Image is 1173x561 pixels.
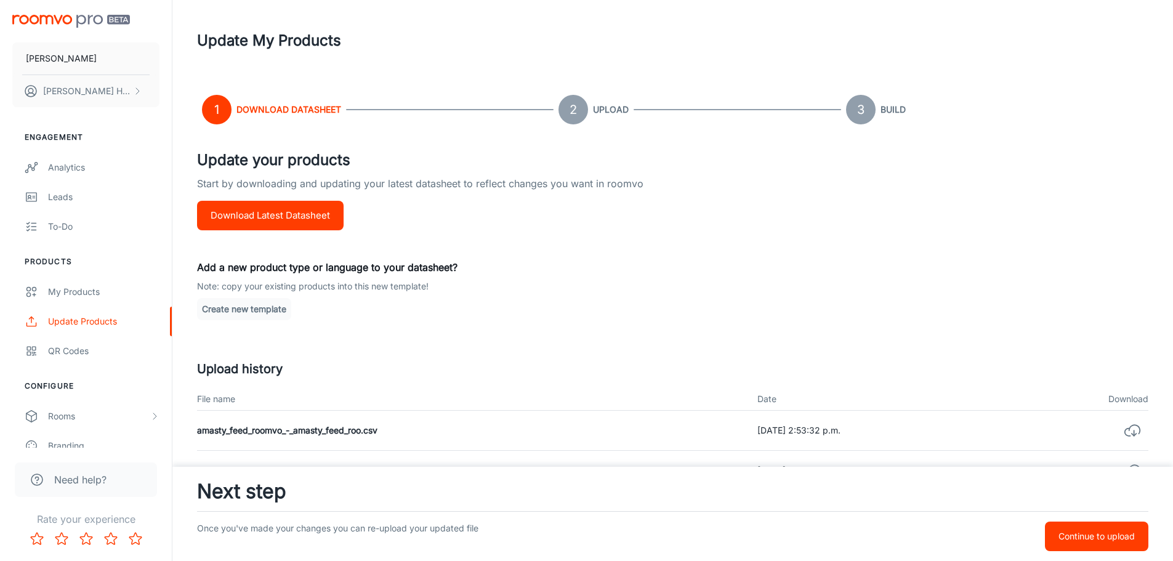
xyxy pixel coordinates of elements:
[99,527,123,551] button: Rate 4 star
[48,315,159,328] div: Update Products
[12,15,130,28] img: Roomvo PRO Beta
[214,102,219,117] text: 1
[570,102,577,117] text: 2
[48,439,159,453] div: Branding
[1021,388,1148,411] th: Download
[197,30,341,52] h1: Update My Products
[48,161,159,174] div: Analytics
[748,411,1021,451] td: [DATE] 2:53:32 p.m.
[74,527,99,551] button: Rate 3 star
[748,451,1021,491] td: [DATE] 4:30:21 p.m.
[197,260,1148,275] p: Add a new product type or language to your datasheet?
[12,42,159,75] button: [PERSON_NAME]
[197,477,1148,506] h3: Next step
[26,52,97,65] p: [PERSON_NAME]
[197,360,1148,378] h5: Upload history
[54,472,107,487] span: Need help?
[25,527,49,551] button: Rate 1 star
[1045,522,1148,551] button: Continue to upload
[197,388,748,411] th: File name
[593,103,629,116] h6: Upload
[49,527,74,551] button: Rate 2 star
[48,410,150,423] div: Rooms
[748,388,1021,411] th: Date
[12,75,159,107] button: [PERSON_NAME] Help
[48,344,159,358] div: QR Codes
[123,527,148,551] button: Rate 5 star
[197,201,344,230] button: Download Latest Datasheet
[197,280,1148,293] p: Note: copy your existing products into this new template!
[10,512,162,527] p: Rate your experience
[197,451,748,491] td: amasty_feed_roomvo_-_amasty_feed_roo.csv
[197,522,815,551] p: Once you've made your changes you can re-upload your updated file
[197,176,1148,201] p: Start by downloading and updating your latest datasheet to reflect changes you want in roomvo
[197,411,748,451] td: amasty_feed_roomvo_-_amasty_feed_roo.csv
[43,84,130,98] p: [PERSON_NAME] Help
[881,103,906,116] h6: Build
[197,298,291,320] button: Create new template
[48,285,159,299] div: My Products
[236,103,341,116] h6: Download Datasheet
[1058,530,1135,543] p: Continue to upload
[857,102,865,117] text: 3
[48,190,159,204] div: Leads
[48,220,159,233] div: To-do
[197,149,1148,171] h4: Update your products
